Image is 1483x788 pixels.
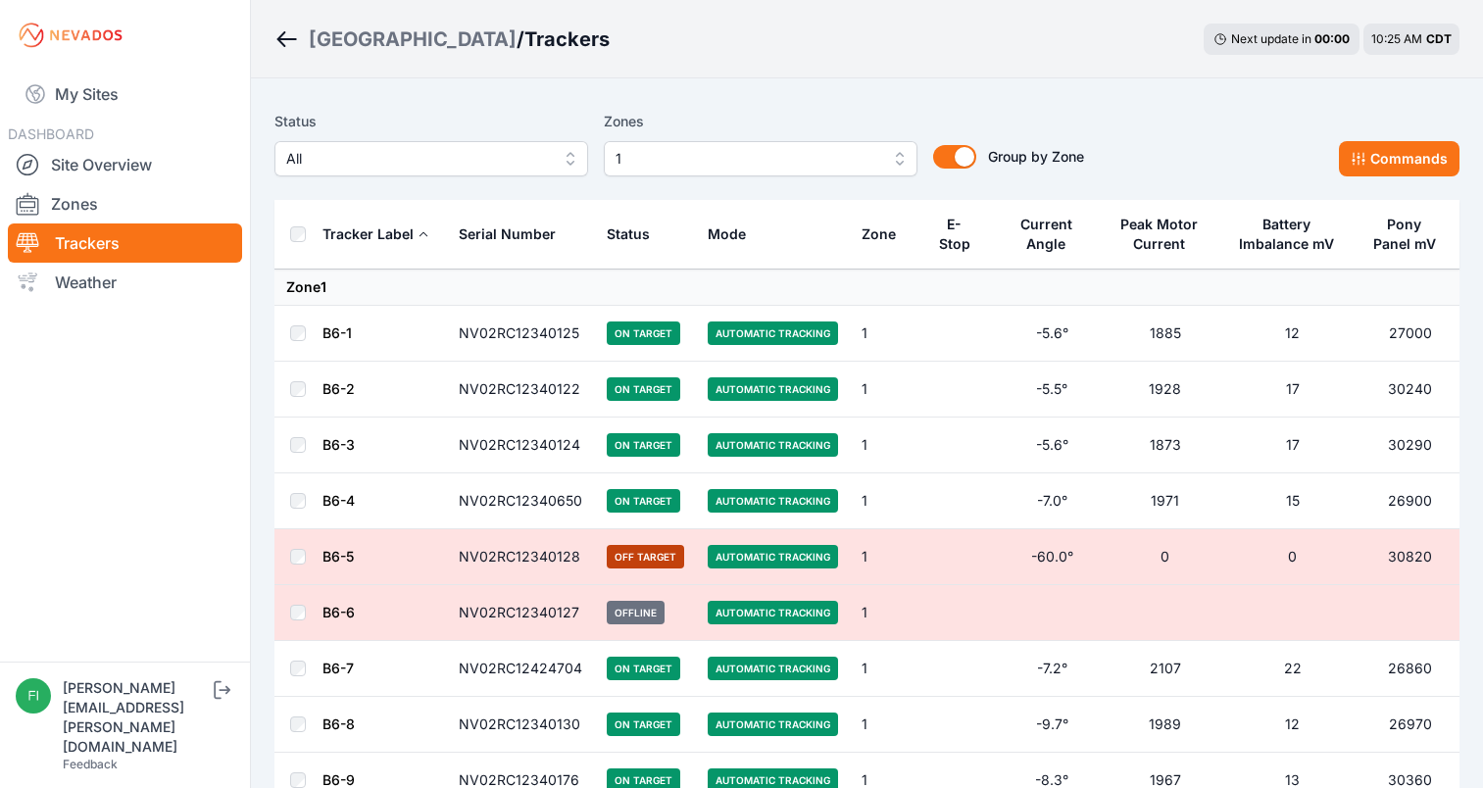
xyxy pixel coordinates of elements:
[988,148,1084,165] span: Group by Zone
[1372,215,1436,254] div: Pony Panel mV
[1426,31,1452,46] span: CDT
[1360,306,1459,362] td: 27000
[850,473,923,529] td: 1
[1360,362,1459,418] td: 30240
[322,604,355,620] a: B6-6
[850,529,923,585] td: 1
[999,362,1105,418] td: -5.5°
[862,211,912,258] button: Zone
[1106,473,1225,529] td: 1971
[1360,473,1459,529] td: 26900
[322,492,355,509] a: B6-4
[850,641,923,697] td: 1
[607,489,680,513] span: On Target
[286,147,549,171] span: All
[459,211,571,258] button: Serial Number
[447,362,595,418] td: NV02RC12340122
[517,25,524,53] span: /
[447,697,595,753] td: NV02RC12340130
[935,215,973,254] div: E-Stop
[1372,201,1448,268] button: Pony Panel mV
[1225,529,1361,585] td: 0
[1106,306,1225,362] td: 1885
[999,697,1105,753] td: -9.7°
[1106,641,1225,697] td: 2107
[322,715,355,732] a: B6-8
[1225,697,1361,753] td: 12
[999,473,1105,529] td: -7.0°
[447,585,595,641] td: NV02RC12340127
[708,224,746,244] div: Mode
[1117,215,1202,254] div: Peak Motor Current
[1225,641,1361,697] td: 22
[1360,529,1459,585] td: 30820
[459,224,556,244] div: Serial Number
[1237,215,1337,254] div: Battery Imbalance mV
[604,141,917,176] button: 1
[708,321,838,345] span: Automatic Tracking
[850,585,923,641] td: 1
[524,25,610,53] h3: Trackers
[607,601,665,624] span: Offline
[322,324,352,341] a: B6-1
[8,263,242,302] a: Weather
[1106,362,1225,418] td: 1928
[1106,529,1225,585] td: 0
[708,489,838,513] span: Automatic Tracking
[607,224,650,244] div: Status
[1371,31,1422,46] span: 10:25 AM
[1011,215,1081,254] div: Current Angle
[322,211,429,258] button: Tracker Label
[322,380,355,397] a: B6-2
[1360,641,1459,697] td: 26860
[1231,31,1311,46] span: Next update in
[607,545,684,568] span: Off Target
[1106,697,1225,753] td: 1989
[850,306,923,362] td: 1
[1117,201,1213,268] button: Peak Motor Current
[1106,418,1225,473] td: 1873
[447,473,595,529] td: NV02RC12340650
[607,211,666,258] button: Status
[604,110,917,133] label: Zones
[322,771,355,788] a: B6-9
[1225,473,1361,529] td: 15
[708,657,838,680] span: Automatic Tracking
[309,25,517,53] a: [GEOGRAPHIC_DATA]
[850,362,923,418] td: 1
[8,145,242,184] a: Site Overview
[607,657,680,680] span: On Target
[708,713,838,736] span: Automatic Tracking
[322,660,354,676] a: B6-7
[322,436,355,453] a: B6-3
[16,678,51,714] img: fidel.lopez@prim.com
[708,377,838,401] span: Automatic Tracking
[322,224,414,244] div: Tracker Label
[999,529,1105,585] td: -60.0°
[8,184,242,223] a: Zones
[1339,141,1459,176] button: Commands
[447,306,595,362] td: NV02RC12340125
[1225,362,1361,418] td: 17
[708,211,762,258] button: Mode
[8,223,242,263] a: Trackers
[850,418,923,473] td: 1
[999,418,1105,473] td: -5.6°
[8,125,94,142] span: DASHBOARD
[607,377,680,401] span: On Target
[607,713,680,736] span: On Target
[708,545,838,568] span: Automatic Tracking
[999,641,1105,697] td: -7.2°
[607,433,680,457] span: On Target
[1225,418,1361,473] td: 17
[999,306,1105,362] td: -5.6°
[607,321,680,345] span: On Target
[1314,31,1350,47] div: 00 : 00
[1011,201,1093,268] button: Current Angle
[708,433,838,457] span: Automatic Tracking
[274,270,1459,306] td: Zone 1
[16,20,125,51] img: Nevados
[8,71,242,118] a: My Sites
[616,147,878,171] span: 1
